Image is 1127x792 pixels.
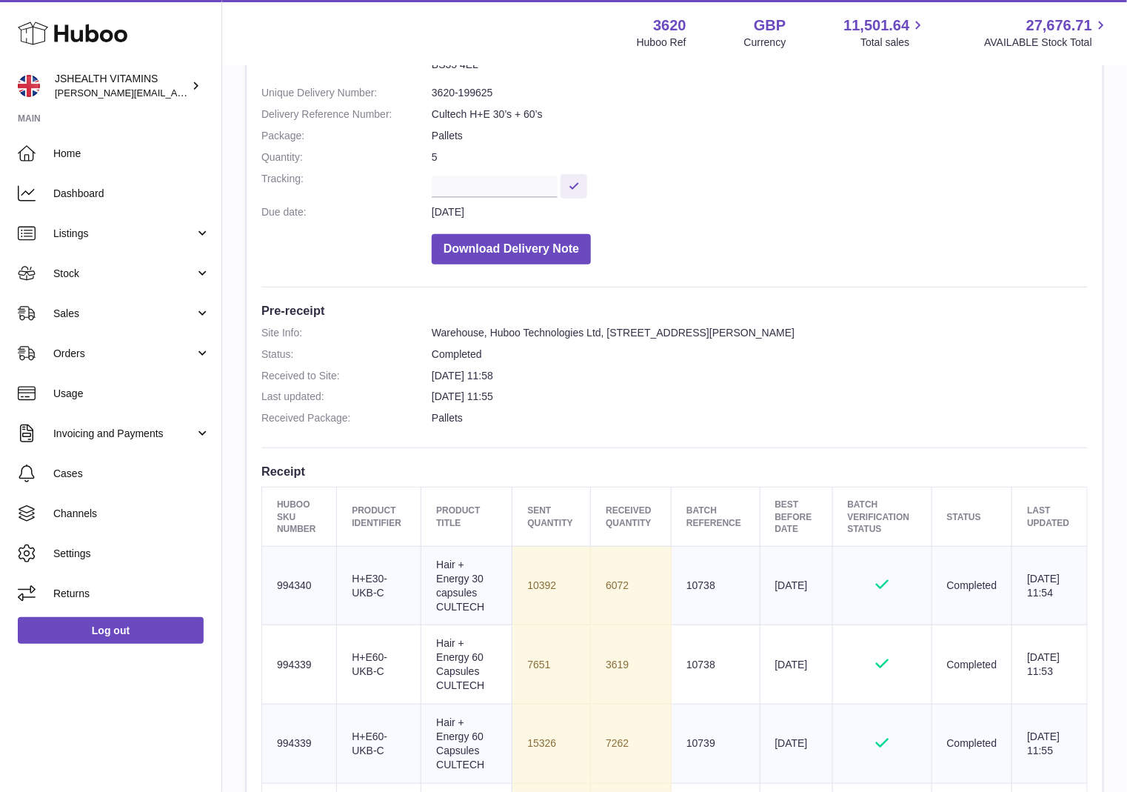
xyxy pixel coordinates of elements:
span: Returns [53,587,210,601]
span: Cases [53,467,210,481]
td: 994340 [262,546,337,625]
dd: [DATE] [432,205,1088,219]
td: 994339 [262,705,337,784]
td: 10739 [672,705,760,784]
h3: Pre-receipt [261,302,1088,319]
td: 7262 [591,705,672,784]
strong: GBP [754,16,786,36]
img: francesca@jshealthvitamins.com [18,75,40,97]
h3: Receipt [261,463,1088,479]
dd: [DATE] 11:58 [432,369,1088,383]
dd: Cultech H+E 30’s + 60’s [432,107,1088,122]
dd: 3620-199625 [432,86,1088,100]
th: Received Quantity [591,487,672,547]
td: 6072 [591,546,672,625]
dd: 5 [432,150,1088,164]
dd: Pallets [432,129,1088,143]
td: Completed [932,705,1012,784]
span: Stock [53,267,195,281]
dt: Unique Delivery Number: [261,86,432,100]
span: 11,501.64 [843,16,909,36]
dt: Quantity: [261,150,432,164]
td: [DATE] [760,705,832,784]
a: 27,676.71 AVAILABLE Stock Total [984,16,1109,50]
a: 11,501.64 Total sales [843,16,926,50]
button: Download Delivery Note [432,234,591,264]
span: 27,676.71 [1026,16,1092,36]
td: 994339 [262,625,337,705]
span: Invoicing and Payments [53,427,195,441]
dt: Status: [261,347,432,362]
th: Best Before Date [760,487,832,547]
td: Hair + Energy 60 Capsules CULTECH [421,705,512,784]
dd: [DATE] 11:55 [432,390,1088,404]
th: Sent Quantity [512,487,591,547]
td: 7651 [512,625,591,705]
td: [DATE] 11:55 [1012,705,1088,784]
th: Last updated [1012,487,1088,547]
span: Total sales [860,36,926,50]
span: Home [53,147,210,161]
td: H+E60-UKB-C [337,625,421,705]
span: Dashboard [53,187,210,201]
dt: Package: [261,129,432,143]
div: JSHEALTH VITAMINS [55,72,188,100]
td: 10392 [512,546,591,625]
dt: Tracking: [261,172,432,198]
span: Settings [53,547,210,561]
span: Orders [53,347,195,361]
span: AVAILABLE Stock Total [984,36,1109,50]
span: [PERSON_NAME][EMAIL_ADDRESS][DOMAIN_NAME] [55,87,297,99]
td: H+E60-UKB-C [337,705,421,784]
a: Log out [18,617,204,644]
td: 10738 [672,546,760,625]
th: Product title [421,487,512,547]
div: Currency [744,36,786,50]
div: Huboo Ref [637,36,686,50]
dd: Warehouse, Huboo Technologies Ltd, [STREET_ADDRESS][PERSON_NAME] [432,326,1088,340]
span: Channels [53,507,210,521]
td: Completed [932,546,1012,625]
th: Product Identifier [337,487,421,547]
dt: Last updated: [261,390,432,404]
td: 3619 [591,625,672,705]
th: Batch Reference [672,487,760,547]
dt: Site Info: [261,326,432,340]
span: Usage [53,387,210,401]
th: Status [932,487,1012,547]
dd: Completed [432,347,1088,362]
td: [DATE] [760,625,832,705]
span: Sales [53,307,195,321]
span: Listings [53,227,195,241]
dt: Received Package: [261,411,432,425]
strong: 3620 [653,16,686,36]
dt: Received to Site: [261,369,432,383]
td: 15326 [512,705,591,784]
td: H+E30-UKB-C [337,546,421,625]
td: 10738 [672,625,760,705]
td: Completed [932,625,1012,705]
dt: Due date: [261,205,432,219]
th: Huboo SKU Number [262,487,337,547]
td: [DATE] 11:53 [1012,625,1088,705]
td: [DATE] [760,546,832,625]
dt: Delivery Reference Number: [261,107,432,122]
dd: Pallets [432,411,1088,425]
th: Batch Verification Status [832,487,932,547]
td: [DATE] 11:54 [1012,546,1088,625]
td: Hair + Energy 30 capsules CULTECH [421,546,512,625]
td: Hair + Energy 60 Capsules CULTECH [421,625,512,705]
